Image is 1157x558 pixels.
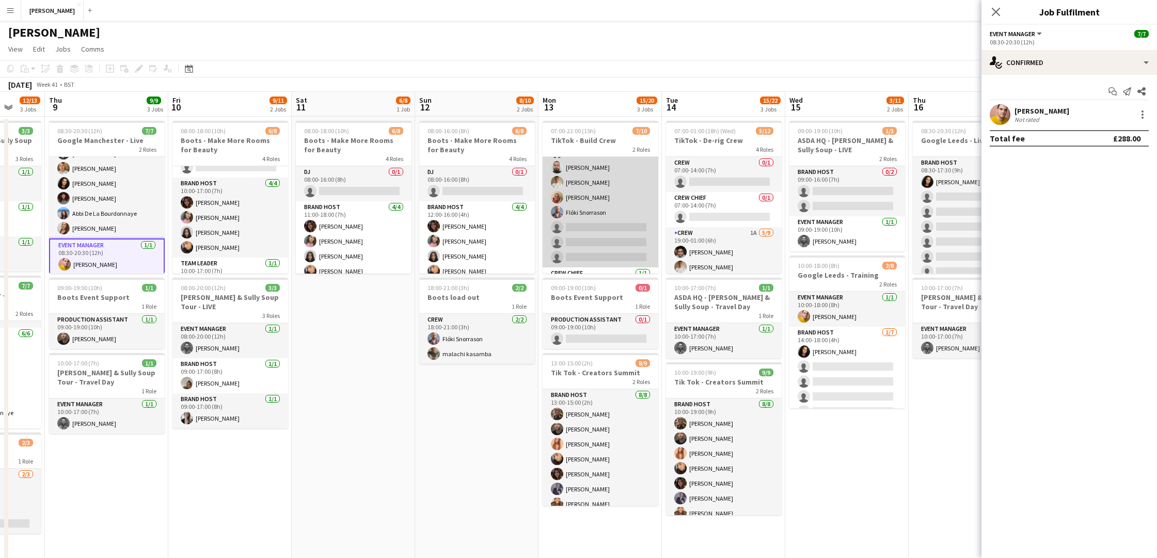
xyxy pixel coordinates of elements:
[172,393,288,428] app-card-role: Brand Host1/109:00-17:00 (8h)[PERSON_NAME]
[911,101,926,113] span: 16
[637,97,657,104] span: 15/20
[33,44,45,54] span: Edit
[636,284,650,292] span: 0/1
[172,323,288,358] app-card-role: Event Manager1/108:00-20:00 (12h)[PERSON_NAME]
[142,359,156,367] span: 1/1
[789,327,905,452] app-card-role: Brand Host1/714:00-18:00 (4h)[PERSON_NAME]
[8,79,32,90] div: [DATE]
[674,284,716,292] span: 10:00-17:00 (7h)
[788,101,803,113] span: 15
[666,227,782,382] app-card-role: Crew1A5/919:00-01:00 (6h)[PERSON_NAME][PERSON_NAME]
[543,136,658,145] h3: TikTok - Build Crew
[798,127,843,135] span: 09:00-19:00 (10h)
[789,256,905,408] div: 10:00-18:00 (8h)2/8Google Leeds - Training2 RolesEvent Manager1/110:00-18:00 (8h)[PERSON_NAME]Bra...
[296,166,411,201] app-card-role: DJ0/108:00-16:00 (8h)
[666,136,782,145] h3: TikTok - De-rig Crew
[8,44,23,54] span: View
[296,136,411,154] h3: Boots - Make More Rooms for Beauty
[172,278,288,428] app-job-card: 08:00-20:00 (12h)3/3[PERSON_NAME] & Sully Soup Tour - LIVE3 RolesEvent Manager1/108:00-20:00 (12h...
[543,368,658,377] h3: Tik Tok - Creators Summit
[674,127,736,135] span: 07:00-01:00 (18h) (Wed)
[49,293,165,302] h3: Boots Event Support
[294,101,307,113] span: 11
[20,97,40,104] span: 12/13
[543,113,658,267] app-card-role: Crew1A6/907:00-22:00 (15h)[PERSON_NAME][PERSON_NAME][PERSON_NAME][PERSON_NAME][PERSON_NAME]Flóki ...
[543,121,658,274] div: 07:00-22:00 (15h)7/10TikTok - Build Crew2 RolesCrew1A6/907:00-22:00 (15h)[PERSON_NAME][PERSON_NAM...
[543,267,658,302] app-card-role: Crew Chief1/1
[51,42,75,56] a: Jobs
[789,166,905,216] app-card-role: Brand Host0/209:00-16:00 (7h)
[34,81,60,88] span: Week 41
[632,127,650,135] span: 7/10
[512,127,527,135] span: 6/8
[789,121,905,251] div: 09:00-19:00 (10h)1/3ASDA HQ - [PERSON_NAME] & Sully Soup - LIVE2 RolesBrand Host0/209:00-16:00 (7...
[296,121,411,274] div: 08:00-18:00 (10h)6/8Boots - Make More Rooms for Beauty4 RolesDJ0/108:00-16:00 (8h) Brand Host4/41...
[886,97,904,104] span: 3/11
[142,284,156,292] span: 1/1
[632,146,650,153] span: 2 Roles
[666,278,782,358] div: 10:00-17:00 (7h)1/1ASDA HQ - [PERSON_NAME] & Sully Soup - Travel Day1 RoleEvent Manager1/110:00-1...
[19,439,33,447] span: 2/3
[172,293,288,311] h3: [PERSON_NAME] & Sully Soup Tour - LIVE
[172,358,288,393] app-card-role: Brand Host1/109:00-17:00 (8h)[PERSON_NAME]
[419,166,535,201] app-card-role: DJ0/108:00-16:00 (8h)
[789,95,803,105] span: Wed
[517,105,533,113] div: 2 Jobs
[147,97,161,104] span: 9/9
[20,105,40,113] div: 3 Jobs
[913,278,1028,358] div: 10:00-17:00 (7h)1/1[PERSON_NAME] & Sully Soup Tour - Travel Day1 RoleEvent Manager1/110:00-17:00 ...
[8,25,100,40] h1: [PERSON_NAME]
[419,201,535,281] app-card-role: Brand Host4/412:00-16:00 (4h)[PERSON_NAME][PERSON_NAME][PERSON_NAME][PERSON_NAME]
[427,284,469,292] span: 18:00-21:00 (3h)
[21,1,84,21] button: [PERSON_NAME]
[15,155,33,163] span: 3 Roles
[57,359,99,367] span: 10:00-17:00 (7h)
[57,127,102,135] span: 08:30-20:30 (12h)
[304,127,349,135] span: 08:00-18:00 (10h)
[29,42,49,56] a: Edit
[49,278,165,349] app-job-card: 09:00-19:00 (10h)1/1Boots Event Support1 RoleProduction Assistant1/109:00-19:00 (10h)[PERSON_NAME]
[18,457,33,465] span: 1 Role
[664,101,678,113] span: 14
[19,282,33,290] span: 7/7
[141,302,156,310] span: 1 Role
[64,81,74,88] div: BST
[172,136,288,154] h3: Boots - Make More Rooms for Beauty
[262,155,280,163] span: 4 Roles
[543,353,658,506] div: 13:00-15:00 (2h)8/9Tik Tok - Creators Summit2 RolesBrand Host8/813:00-15:00 (2h)[PERSON_NAME][PER...
[397,105,410,113] div: 1 Job
[759,369,773,376] span: 9/9
[758,312,773,320] span: 1 Role
[49,353,165,434] div: 10:00-17:00 (7h)1/1[PERSON_NAME] & Sully Soup Tour - Travel Day1 RoleEvent Manager1/110:00-17:00 ...
[666,362,782,515] div: 10:00-19:00 (9h)9/9Tik Tok - Creators Summit2 RolesBrand Host8/810:00-19:00 (9h)[PERSON_NAME][PER...
[913,121,1028,274] app-job-card: 08:30-20:30 (12h)2/8Google Leeds - Live2 RolesBrand Host1/708:30-17:30 (9h)[PERSON_NAME]
[921,127,966,135] span: 08:30-20:30 (12h)
[49,314,165,349] app-card-role: Production Assistant1/109:00-19:00 (10h)[PERSON_NAME]
[509,155,527,163] span: 4 Roles
[49,238,165,276] app-card-role: Event Manager1/108:30-20:30 (12h)[PERSON_NAME]
[265,127,280,135] span: 6/8
[879,155,897,163] span: 2 Roles
[1015,116,1041,123] div: Not rated
[666,95,678,105] span: Tue
[386,155,403,163] span: 4 Roles
[19,127,33,135] span: 3/3
[756,146,773,153] span: 4 Roles
[1113,133,1140,144] div: £288.00
[543,314,658,349] app-card-role: Production Assistant0/109:00-19:00 (10h)
[49,95,62,105] span: Thu
[666,398,782,538] app-card-role: Brand Host8/810:00-19:00 (9h)[PERSON_NAME][PERSON_NAME][PERSON_NAME][PERSON_NAME][PERSON_NAME][PE...
[172,121,288,274] div: 08:00-18:00 (10h)6/8Boots - Make More Rooms for Beauty4 Roles SIA1/209:00-18:00 (9h)[PERSON_NAME]...
[181,284,226,292] span: 08:00-20:00 (12h)
[296,201,411,281] app-card-role: Brand Host4/411:00-18:00 (7h)[PERSON_NAME][PERSON_NAME][PERSON_NAME][PERSON_NAME]
[265,284,280,292] span: 3/3
[81,44,104,54] span: Comms
[674,369,716,376] span: 10:00-19:00 (9h)
[666,157,782,192] app-card-role: Crew0/107:00-14:00 (7h)
[543,95,556,105] span: Mon
[543,278,658,349] app-job-card: 09:00-19:00 (10h)0/1Boots Event Support1 RoleProduction Assistant0/109:00-19:00 (10h)
[49,398,165,434] app-card-role: Event Manager1/110:00-17:00 (7h)[PERSON_NAME]
[789,270,905,280] h3: Google Leeds - Training
[990,133,1025,144] div: Total fee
